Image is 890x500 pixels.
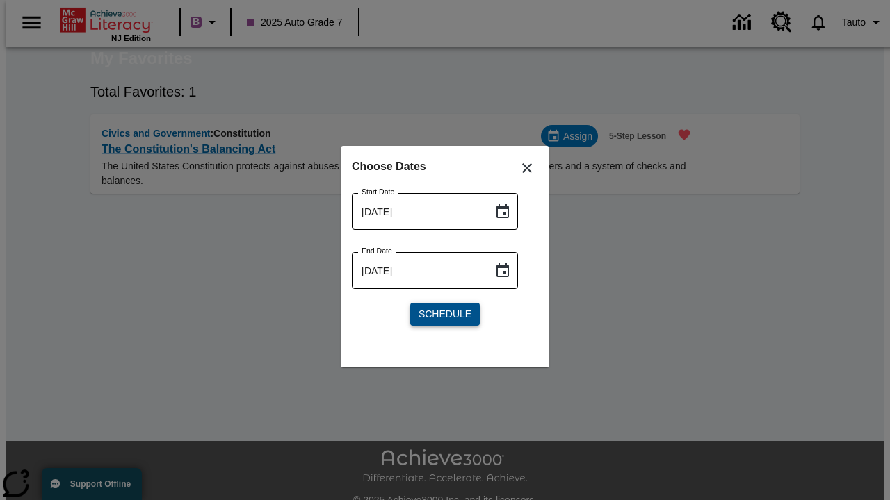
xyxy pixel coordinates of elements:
button: Choose date, selected date is Oct 13, 2025 [489,198,517,226]
span: Schedule [419,307,471,322]
button: Schedule [410,303,480,326]
h6: Choose Dates [352,157,538,176]
div: Choose date [352,157,538,337]
button: Close [510,151,544,185]
label: Start Date [362,187,394,197]
label: End Date [362,246,392,256]
button: Choose date, selected date is Oct 13, 2025 [489,257,517,285]
input: MMMM-DD-YYYY [352,252,483,289]
input: MMMM-DD-YYYY [352,193,483,230]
